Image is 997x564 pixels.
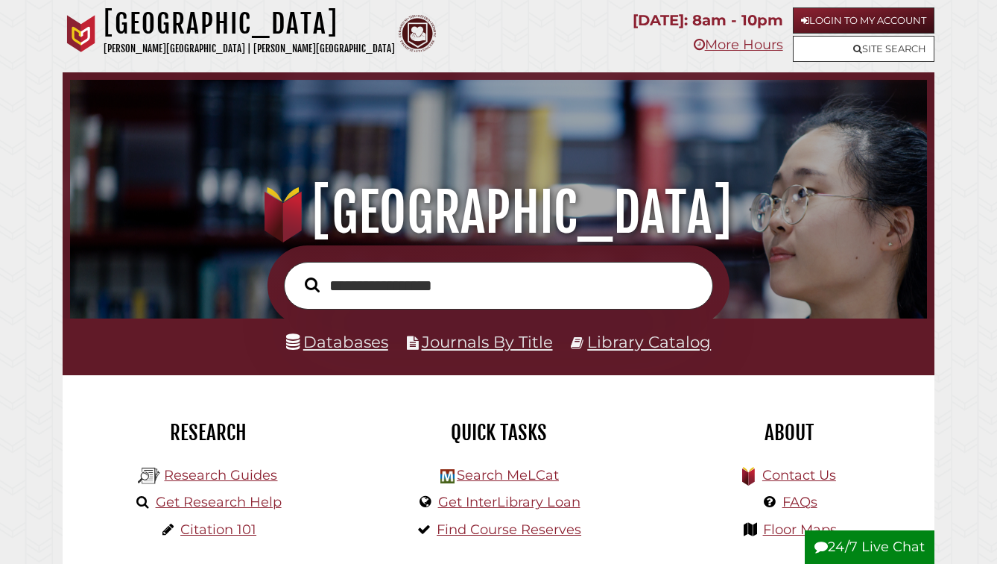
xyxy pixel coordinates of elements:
a: Login to My Account [793,7,934,34]
h1: [GEOGRAPHIC_DATA] [85,180,912,245]
h2: Quick Tasks [364,420,633,445]
img: Calvin Theological Seminary [399,15,436,52]
a: Get Research Help [156,494,282,510]
img: Calvin University [63,15,100,52]
img: Hekman Library Logo [440,469,455,483]
button: Search [297,273,327,296]
h2: About [655,420,923,445]
p: [PERSON_NAME][GEOGRAPHIC_DATA] | [PERSON_NAME][GEOGRAPHIC_DATA] [104,40,395,57]
a: Find Course Reserves [437,521,581,538]
a: More Hours [694,37,783,53]
a: Citation 101 [180,521,256,538]
a: Databases [286,332,388,351]
p: [DATE]: 8am - 10pm [633,7,783,34]
a: Library Catalog [587,332,711,351]
a: Search MeLCat [457,467,559,483]
a: Site Search [793,36,934,62]
h1: [GEOGRAPHIC_DATA] [104,7,395,40]
a: Floor Maps [763,521,837,538]
a: Get InterLibrary Loan [438,494,580,510]
a: Journals By Title [422,332,553,351]
a: FAQs [782,494,817,510]
img: Hekman Library Logo [138,465,160,487]
a: Research Guides [164,467,277,483]
h2: Research [74,420,342,445]
a: Contact Us [762,467,836,483]
i: Search [305,277,320,292]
